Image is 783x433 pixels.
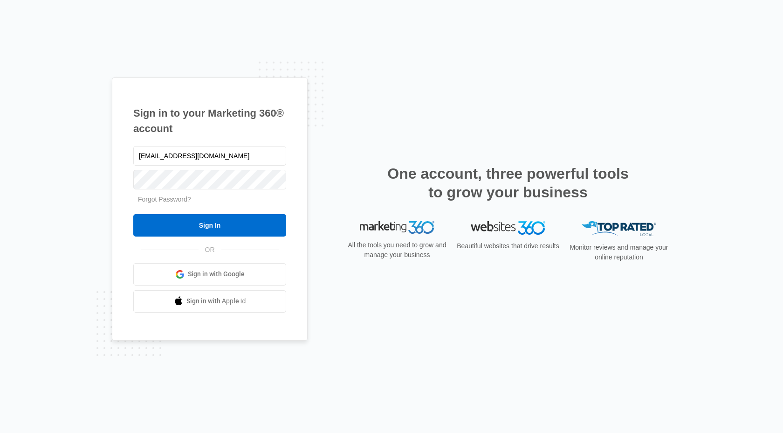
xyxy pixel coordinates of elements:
[133,146,286,166] input: Email
[385,164,632,202] h2: One account, three powerful tools to grow your business
[456,241,560,251] p: Beautiful websites that drive results
[133,105,286,136] h1: Sign in to your Marketing 360® account
[138,196,191,203] a: Forgot Password?
[199,245,221,255] span: OR
[133,263,286,286] a: Sign in with Google
[471,221,545,235] img: Websites 360
[345,240,449,260] p: All the tools you need to grow and manage your business
[360,221,434,234] img: Marketing 360
[582,221,656,237] img: Top Rated Local
[186,296,246,306] span: Sign in with Apple Id
[133,214,286,237] input: Sign In
[133,290,286,313] a: Sign in with Apple Id
[188,269,245,279] span: Sign in with Google
[567,243,671,262] p: Monitor reviews and manage your online reputation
